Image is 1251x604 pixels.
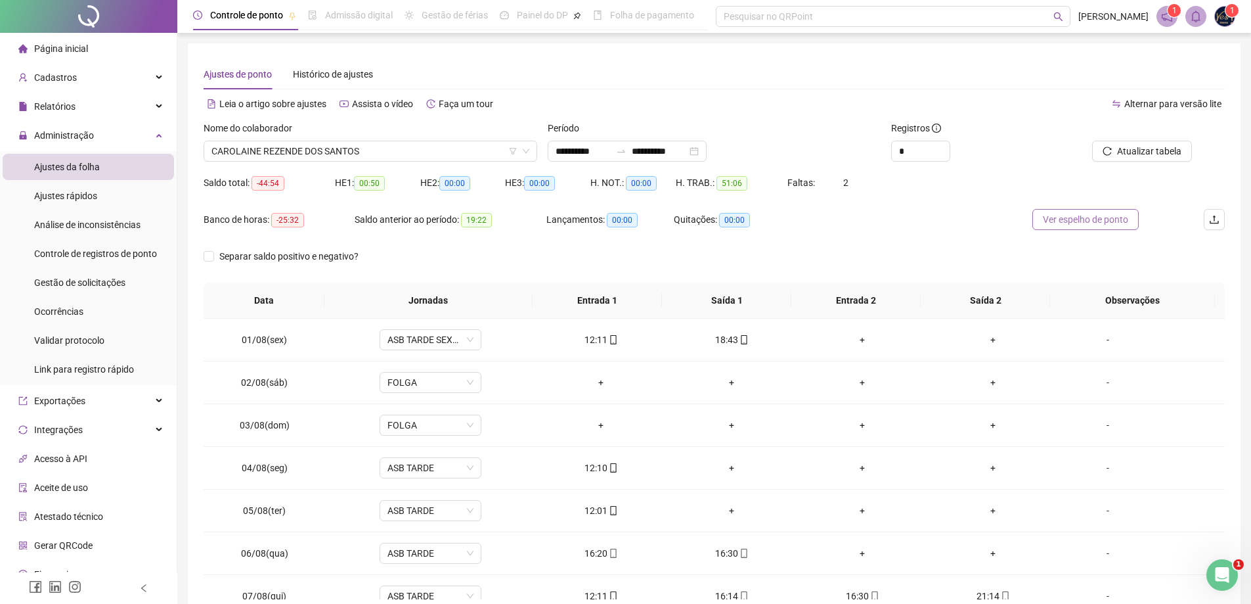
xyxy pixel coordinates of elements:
span: linkedin [49,580,62,593]
div: 18:43 [677,333,787,347]
span: 1 [1233,559,1244,570]
span: Relatórios [34,101,76,112]
span: upload [1209,214,1219,225]
span: 00:00 [719,213,750,227]
span: filter [509,147,517,155]
span: Gestão de solicitações [34,277,125,288]
span: file-text [207,99,216,108]
span: left [139,584,148,593]
span: 2 [843,177,848,188]
div: Saldo anterior ao período: [355,212,546,227]
span: mobile [607,506,618,515]
div: + [938,546,1048,561]
span: dashboard [500,11,509,20]
span: 00:50 [354,176,385,191]
div: + [808,418,917,432]
span: Histórico de ajustes [293,69,373,80]
span: facebook [29,580,42,593]
div: + [938,418,1048,432]
div: - [1069,589,1147,603]
div: H. TRAB.: [676,175,787,191]
span: Folha de pagamento [610,10,694,20]
span: Assista o vídeo [352,99,413,109]
span: Alternar para versão lite [1124,99,1221,109]
span: Atestado técnico [34,511,103,522]
div: - [1069,375,1147,390]
span: Ver espelho de ponto [1043,212,1128,227]
span: mobile [869,592,879,601]
div: - [1069,503,1147,518]
span: 1 [1230,6,1235,15]
span: 00:00 [524,176,555,191]
span: Cadastros [34,72,77,83]
div: 12:01 [546,503,656,518]
div: + [677,375,787,390]
span: [PERSON_NAME] [1078,9,1149,24]
span: search [1053,12,1063,22]
span: 06/08(qua) [241,548,288,559]
span: youtube [340,99,349,108]
span: Ocorrências [34,306,83,317]
div: 12:11 [546,333,656,347]
div: Saldo total: [204,175,335,191]
span: mobile [607,549,618,558]
span: reload [1103,147,1112,156]
span: Administração [34,130,94,141]
span: notification [1161,11,1173,22]
span: 02/08(sáb) [241,377,288,388]
span: Registros [891,121,941,135]
div: + [808,333,917,347]
span: Validar protocolo [34,335,104,346]
span: info-circle [932,124,941,133]
span: history [426,99,435,108]
span: Página inicial [34,43,88,54]
span: api [18,454,28,463]
sup: Atualize o seu contato no menu Meus Dados [1225,4,1239,17]
div: HE 2: [420,175,506,191]
span: 01/08(sex) [242,335,287,345]
sup: 1 [1168,4,1181,17]
span: mobile [607,592,618,601]
div: - [1069,418,1147,432]
span: FOLGA [387,373,473,392]
span: user-add [18,73,28,82]
span: 00:00 [607,213,638,227]
span: sync [18,425,28,434]
span: mobile [607,335,618,344]
span: Painel do DP [517,10,568,20]
th: Saída 2 [921,283,1050,319]
div: + [808,375,917,390]
span: 51:06 [716,176,747,191]
button: Atualizar tabela [1092,141,1192,162]
th: Observações [1050,283,1215,319]
div: - [1069,546,1147,561]
span: sun [405,11,414,20]
span: Gestão de férias [422,10,488,20]
span: -25:32 [271,213,304,227]
div: 12:10 [546,461,656,475]
div: + [808,546,917,561]
span: Admissão digital [325,10,393,20]
span: Faltas: [787,177,817,188]
th: Saída 1 [662,283,791,319]
span: ASB TARDE [387,458,473,478]
div: HE 1: [335,175,420,191]
span: 00:00 [626,176,657,191]
span: dollar [18,570,28,579]
span: swap [1112,99,1121,108]
div: Banco de horas: [204,212,355,227]
span: qrcode [18,541,28,550]
span: Análise de inconsistências [34,220,141,230]
th: Jornadas [324,283,533,319]
span: pushpin [288,12,296,20]
div: 12:11 [546,589,656,603]
span: ASB TARDE SEXTA [387,330,473,350]
div: - [1069,461,1147,475]
div: + [808,503,917,518]
iframe: Intercom live chat [1206,559,1238,591]
span: solution [18,512,28,521]
span: 04/08(seg) [242,463,288,473]
span: ASB TARDE [387,501,473,521]
div: Quitações: [674,212,801,227]
div: 16:30 [808,589,917,603]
